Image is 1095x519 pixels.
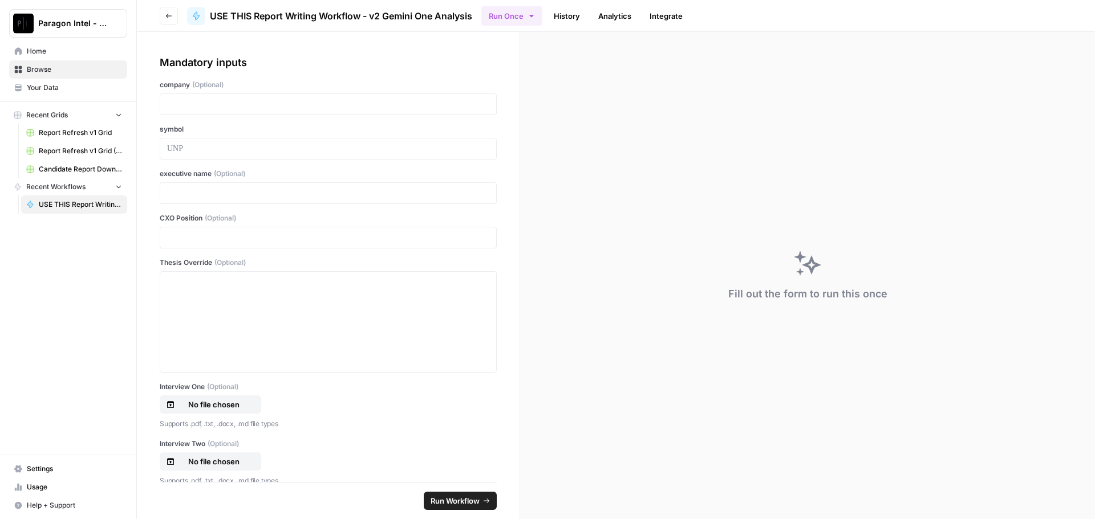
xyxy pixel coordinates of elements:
span: Browse [27,64,122,75]
button: No file chosen [160,395,261,414]
button: No file chosen [160,452,261,471]
a: Integrate [643,7,690,25]
span: Recent Workflows [26,182,86,192]
a: Candidate Report Download Sheet [21,160,127,178]
p: No file chosen [177,456,250,467]
img: Paragon Intel - Bill / Ty / Colby R&D Logo [13,13,34,34]
span: USE THIS Report Writing Workflow - v2 Gemini One Analysis [39,199,122,210]
label: CXO Position [160,213,497,223]
button: Run Once [481,6,542,26]
label: symbol [160,124,497,134]
span: Home [27,46,122,56]
span: Settings [27,464,122,474]
span: Usage [27,482,122,492]
span: Candidate Report Download Sheet [39,164,122,174]
a: USE THIS Report Writing Workflow - v2 Gemini One Analysis [21,195,127,214]
a: Browse [9,60,127,79]
a: Report Refresh v1 Grid (Copy) [21,142,127,160]
span: Help + Support [27,500,122,510]
a: Analytics [591,7,638,25]
span: Report Refresh v1 Grid [39,128,122,138]
span: Run Workflow [431,495,480,506]
button: Run Workflow [424,492,497,510]
span: (Optional) [214,258,246,268]
button: Recent Workflows [9,178,127,195]
button: Help + Support [9,496,127,514]
span: Paragon Intel - Bill / Ty / [PERSON_NAME] R&D [38,18,107,29]
p: No file chosen [177,399,250,410]
span: (Optional) [214,169,245,179]
p: Supports .pdf, .txt, .docx, .md file types [160,475,497,487]
a: History [547,7,587,25]
div: Fill out the form to run this once [728,286,887,302]
a: USE THIS Report Writing Workflow - v2 Gemini One Analysis [187,7,472,25]
p: Supports .pdf, .txt, .docx, .md file types [160,418,497,430]
span: Recent Grids [26,110,68,120]
div: Mandatory inputs [160,55,497,71]
span: (Optional) [207,382,238,392]
label: Interview One [160,382,497,392]
span: (Optional) [192,80,224,90]
a: Usage [9,478,127,496]
a: Settings [9,460,127,478]
span: (Optional) [205,213,236,223]
span: (Optional) [208,439,239,449]
span: Your Data [27,83,122,93]
label: Thesis Override [160,258,497,268]
button: Workspace: Paragon Intel - Bill / Ty / Colby R&D [9,9,127,38]
label: executive name [160,169,497,179]
label: company [160,80,497,90]
a: Home [9,42,127,60]
a: Your Data [9,79,127,97]
span: USE THIS Report Writing Workflow - v2 Gemini One Analysis [210,9,472,23]
span: Report Refresh v1 Grid (Copy) [39,146,122,156]
label: Interview Two [160,439,497,449]
button: Recent Grids [9,107,127,124]
a: Report Refresh v1 Grid [21,124,127,142]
